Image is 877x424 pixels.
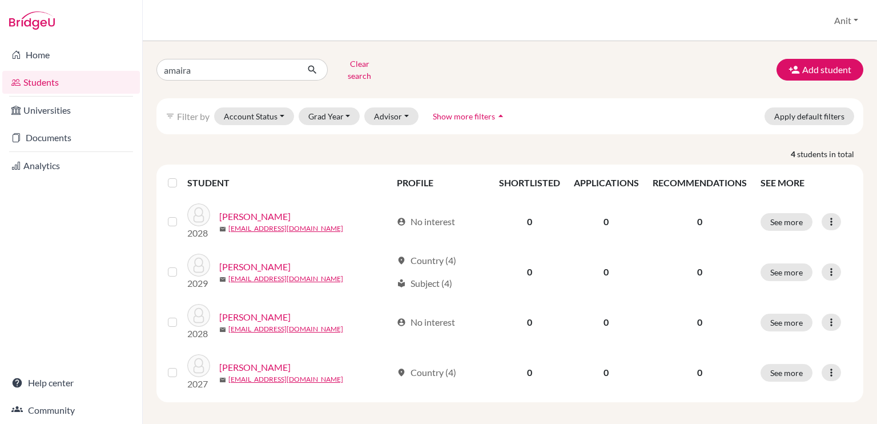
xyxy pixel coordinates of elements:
td: 0 [492,197,567,247]
th: PROFILE [390,169,492,197]
button: See more [761,263,812,281]
a: [EMAIL_ADDRESS][DOMAIN_NAME] [228,274,343,284]
div: No interest [397,315,455,329]
button: Anit [829,10,863,31]
span: mail [219,326,226,333]
td: 0 [567,247,646,297]
td: 0 [567,197,646,247]
td: 0 [492,297,567,347]
span: location_on [397,368,406,377]
button: See more [761,213,812,231]
button: See more [761,314,812,331]
div: Country (4) [397,366,456,379]
img: Khanna, Amaira [187,304,210,327]
a: Home [2,43,140,66]
img: Goyal, Amaira [187,254,210,277]
th: STUDENT [187,169,390,197]
span: account_circle [397,217,406,226]
p: 2028 [187,226,210,240]
button: Advisor [364,107,419,125]
a: Analytics [2,154,140,177]
a: Community [2,399,140,422]
span: mail [219,276,226,283]
span: mail [219,377,226,383]
span: students in total [797,148,863,160]
i: filter_list [166,111,175,121]
button: See more [761,364,812,382]
span: Filter by [177,111,210,122]
span: Show more filters [433,111,495,121]
p: 0 [653,315,747,329]
img: Mahajan, Amaira [187,354,210,377]
div: No interest [397,215,455,229]
button: Show more filtersarrow_drop_up [423,107,516,125]
button: Grad Year [299,107,360,125]
img: Arora, Amaira [187,203,210,226]
button: Clear search [328,55,391,85]
p: 0 [653,215,747,229]
a: [PERSON_NAME] [219,260,291,274]
button: Add student [777,59,863,81]
p: 2029 [187,277,210,290]
td: 0 [567,347,646,398]
a: Help center [2,371,140,394]
a: [PERSON_NAME] [219,210,291,223]
span: mail [219,226,226,233]
a: [EMAIL_ADDRESS][DOMAIN_NAME] [228,223,343,234]
p: 0 [653,366,747,379]
i: arrow_drop_up [495,110,506,122]
div: Country (4) [397,254,456,267]
button: Apply default filters [765,107,854,125]
a: [EMAIL_ADDRESS][DOMAIN_NAME] [228,324,343,334]
p: 2028 [187,327,210,341]
a: Documents [2,126,140,149]
span: local_library [397,279,406,288]
td: 0 [492,247,567,297]
a: [EMAIL_ADDRESS][DOMAIN_NAME] [228,374,343,385]
th: APPLICATIONS [567,169,646,197]
a: [PERSON_NAME] [219,310,291,324]
p: 0 [653,265,747,279]
td: 0 [567,297,646,347]
th: SHORTLISTED [492,169,567,197]
span: account_circle [397,318,406,327]
a: Students [2,71,140,94]
th: RECOMMENDATIONS [646,169,754,197]
th: SEE MORE [754,169,859,197]
strong: 4 [791,148,797,160]
div: Subject (4) [397,277,452,290]
a: [PERSON_NAME] [219,361,291,374]
a: Universities [2,99,140,122]
p: 2027 [187,377,210,391]
td: 0 [492,347,567,398]
input: Find student by name... [156,59,298,81]
span: location_on [397,256,406,265]
button: Account Status [214,107,294,125]
img: Bridge-U [9,11,55,30]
